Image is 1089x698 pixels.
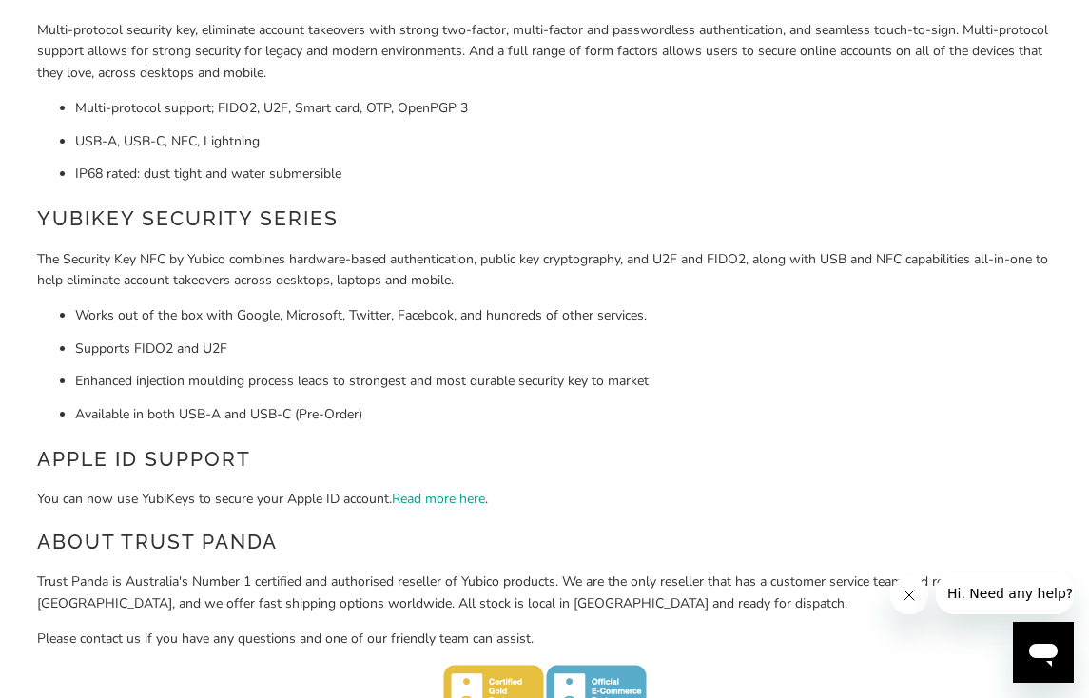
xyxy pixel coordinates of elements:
[936,572,1074,614] iframe: Message from company
[37,249,1053,292] p: The Security Key NFC by Yubico combines hardware-based authentication, public key cryptography, a...
[37,527,1053,557] h2: About Trust Panda
[37,572,1053,614] p: Trust Panda is Australia's Number 1 certified and authorised reseller of Yubico products. We are ...
[37,489,1053,510] p: You can now use YubiKeys to secure your Apple ID account. .
[37,629,1053,650] p: Please contact us if you have any questions and one of our friendly team can assist.
[75,98,1053,119] li: Multi-protocol support; FIDO2, U2F, Smart card, OTP, OpenPGP 3
[392,490,485,508] a: Read more here
[37,444,1053,475] h2: Apple ID Support
[75,404,1053,425] li: Available in both USB-A and USB-C (Pre-Order)
[75,371,1053,392] li: Enhanced injection moulding process leads to strongest and most durable security key to market
[890,576,928,614] iframe: Close message
[75,131,1053,152] li: USB-A, USB-C, NFC, Lightning
[75,305,1053,326] li: Works out of the box with Google, Microsoft, Twitter, Facebook, and hundreds of other services.
[75,339,1053,359] li: Supports FIDO2 and U2F
[75,164,1053,184] li: IP68 rated: dust tight and water submersible
[37,20,1053,84] p: Multi-protocol security key, eliminate account takeovers with strong two-factor, multi-factor and...
[1013,622,1074,683] iframe: Button to launch messaging window
[37,204,1053,234] h2: YubiKey Security Series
